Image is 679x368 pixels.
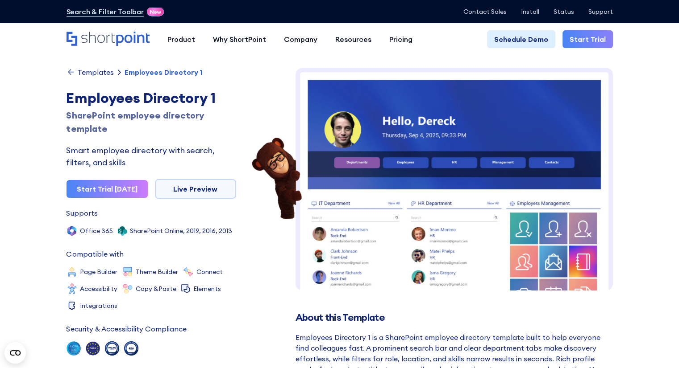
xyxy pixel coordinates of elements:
[296,312,613,323] h2: About this Template
[284,34,317,45] div: Company
[380,30,421,48] a: Pricing
[158,30,204,48] a: Product
[67,325,187,332] div: Security & Accessibility Compliance
[213,34,266,45] div: Why ShortPoint
[463,8,507,15] a: Contact Sales
[136,269,178,275] div: Theme Builder
[335,34,371,45] div: Resources
[275,30,326,48] a: Company
[204,30,275,48] a: Why ShortPoint
[67,109,236,135] div: SharePoint employee directory template
[521,8,539,15] a: Install
[67,68,114,77] a: Templates
[80,228,113,234] div: Office 365
[193,286,221,292] div: Elements
[67,250,124,258] div: Compatible with
[80,286,117,292] div: Accessibility
[67,144,236,168] div: Smart employee directory with search, filters, and skills
[588,8,613,15] a: Support
[487,30,555,48] a: Schedule Demo
[67,209,98,217] div: Supports
[67,6,144,17] a: Search & Filter Toolbar
[130,228,232,234] div: SharePoint Online, 2019, 2016, 2013
[77,69,114,76] div: Templates
[554,8,574,15] a: Status
[196,269,223,275] div: Connect
[167,34,195,45] div: Product
[326,30,380,48] a: Resources
[67,87,236,109] div: Employees Directory 1
[136,286,176,292] div: Copy &Paste
[4,342,26,364] button: Open CMP widget
[562,30,613,48] a: Start Trial
[155,179,236,199] a: Live Preview
[634,325,679,368] iframe: Chat Widget
[80,303,117,309] div: Integrations
[80,269,117,275] div: Page Builder
[125,69,202,76] div: Employees Directory 1
[67,180,148,198] a: Start Trial [DATE]
[67,341,81,356] img: soc 2
[389,34,412,45] div: Pricing
[67,32,150,47] a: Home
